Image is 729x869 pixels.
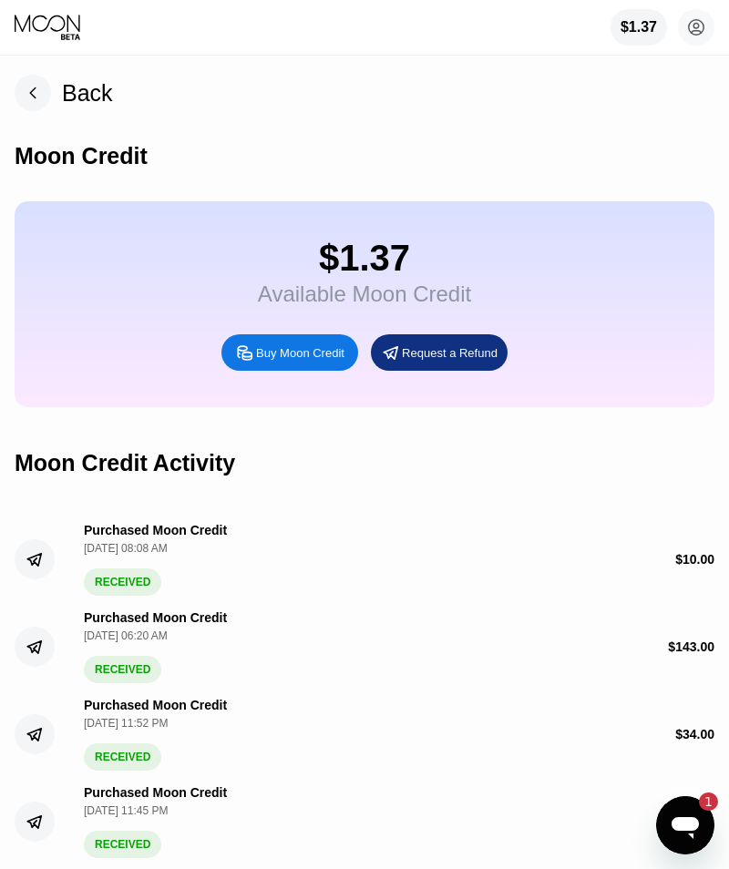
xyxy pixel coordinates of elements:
iframe: Button to launch messaging window [656,796,714,854]
div: RECEIVED [84,656,161,683]
div: [DATE] 11:45 PM [84,804,231,817]
div: Request a Refund [371,334,508,371]
div: $1.37 [258,238,471,279]
div: [DATE] 11:52 PM [84,717,231,730]
div: [DATE] 08:08 AM [84,542,231,555]
div: $ 143.00 [668,639,714,654]
div: Purchased Moon Credit [84,785,227,800]
div: Back [15,75,113,111]
div: $ 34.00 [675,727,714,741]
iframe: Number of unread messages [682,792,718,811]
div: RECEIVED [84,568,161,596]
div: Purchased Moon Credit [84,698,227,712]
div: Request a Refund [402,345,498,361]
div: RECEIVED [84,831,161,858]
div: Purchased Moon Credit [84,610,227,625]
div: Purchased Moon Credit [84,523,227,537]
div: $ 5.00 [683,814,714,829]
div: Moon Credit [15,143,148,169]
div: Back [62,80,113,107]
div: RECEIVED [84,743,161,771]
div: [DATE] 06:20 AM [84,629,231,642]
div: $1.37 [621,19,657,36]
div: Available Moon Credit [258,281,471,307]
div: $ 10.00 [675,552,714,567]
div: Buy Moon Credit [221,334,358,371]
div: $1.37 [611,9,667,46]
div: Moon Credit Activity [15,450,235,476]
div: Buy Moon Credit [256,345,344,361]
